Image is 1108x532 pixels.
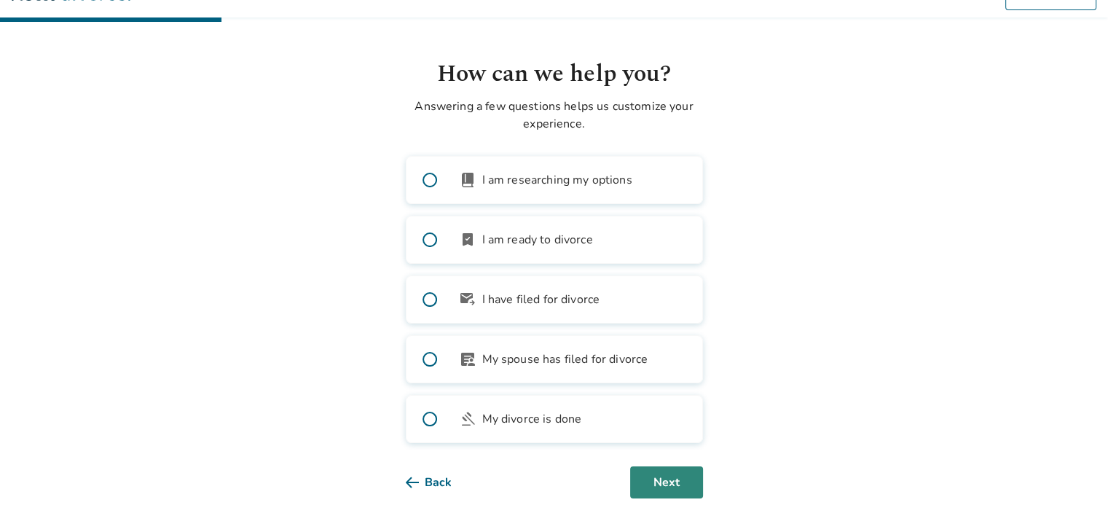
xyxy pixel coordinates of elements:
span: book_2 [459,171,476,189]
span: I am researching my options [482,171,632,189]
span: My divorce is done [482,410,582,428]
span: article_person [459,351,476,368]
span: gavel [459,410,476,428]
span: outgoing_mail [459,291,476,308]
span: I have filed for divorce [482,291,600,308]
span: bookmark_check [459,231,476,249]
span: I am ready to divorce [482,231,593,249]
p: Answering a few questions helps us customize your experience. [406,98,703,133]
iframe: Chat Widget [1035,462,1108,532]
button: Next [630,466,703,498]
span: My spouse has filed for divorce [482,351,648,368]
button: Back [406,466,475,498]
h1: How can we help you? [406,57,703,92]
